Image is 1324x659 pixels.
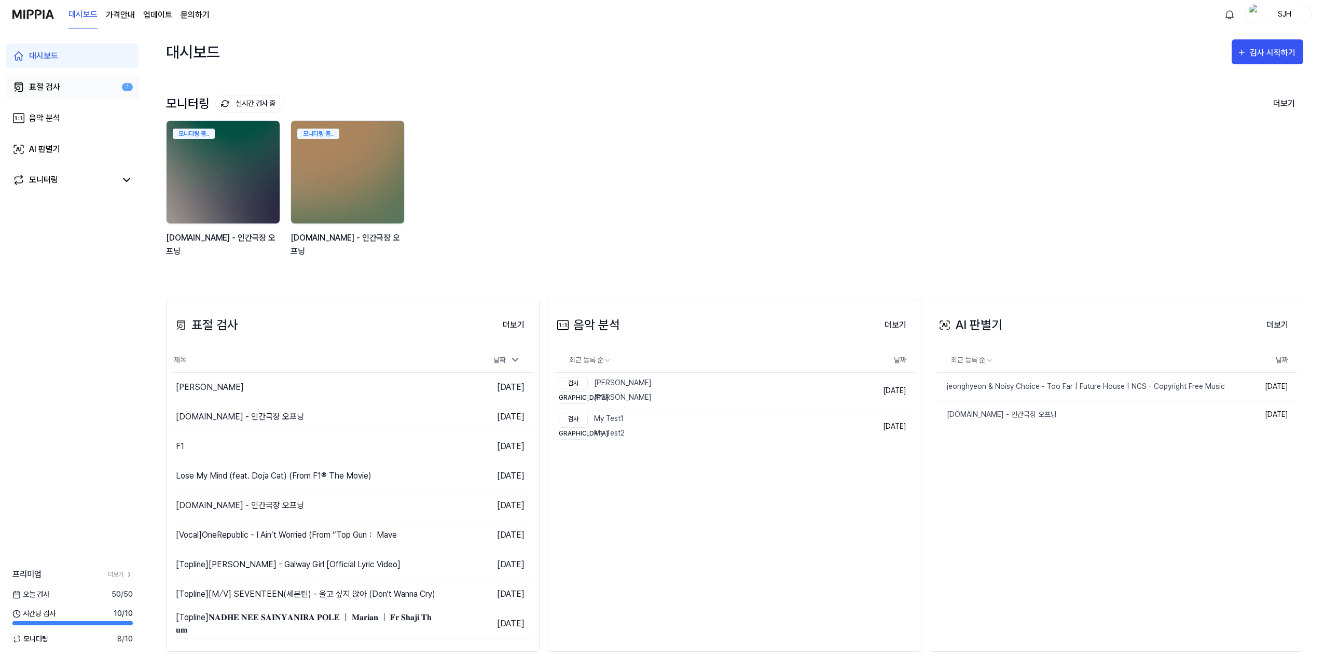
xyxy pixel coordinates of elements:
[291,121,404,223] img: backgroundIamge
[6,44,139,68] a: 대시보드
[291,231,407,258] div: [DOMAIN_NAME] - 인간극장 오프닝
[173,129,215,139] div: 모니터링 중..
[443,461,533,491] td: [DATE]
[843,373,915,409] td: [DATE]
[68,1,98,29] a: 대시보드
[12,174,116,186] a: 모니터링
[1245,6,1312,23] button: profileSJH
[1232,39,1303,64] button: 검사 시작하기
[1258,314,1297,335] a: 더보기
[167,121,280,223] img: backgroundIamge
[108,570,133,579] a: 더보기
[12,634,48,644] span: 모니터링
[559,427,625,440] div: My Test2
[221,100,229,108] img: monitoring Icon
[176,411,304,423] div: [DOMAIN_NAME] - 인간극장 오프닝
[1264,8,1305,20] div: SJH
[1250,46,1298,60] div: 검사 시작하기
[1236,373,1297,401] td: [DATE]
[173,348,443,373] th: 제목
[555,373,843,408] a: 검사[PERSON_NAME][DEMOGRAPHIC_DATA][PERSON_NAME]
[176,499,304,512] div: [DOMAIN_NAME] - 인간극장 오프닝
[559,413,588,425] div: 검사
[559,413,625,425] div: My Test1
[443,550,533,580] td: [DATE]
[176,588,435,600] div: [Topline] [M⧸V] SEVENTEEN(세븐틴) - 울고 싶지 않아 (Don't Wanna Cry)
[166,231,282,258] div: [DOMAIN_NAME] - 인간극장 오프닝
[876,314,915,335] a: 더보기
[936,381,1225,392] div: jeonghyeon & Noisy Choice - Too Far | Future House | NCS - Copyright Free Music
[176,470,371,482] div: Lose My Mind (feat. Doja Cat) (From F1® The Movie)
[122,83,133,92] div: 1
[1258,315,1297,335] button: 더보기
[443,373,533,402] td: [DATE]
[936,316,1002,334] div: AI 판별기
[1236,348,1297,373] th: 날짜
[12,608,56,619] span: 시간당 검사
[876,315,915,335] button: 더보기
[1223,8,1236,21] img: 알림
[1236,401,1297,429] td: [DATE]
[29,143,60,156] div: AI 판별기
[143,9,172,21] a: 업데이트
[936,401,1236,428] a: [DOMAIN_NAME] - 인간극장 오프닝
[29,50,58,62] div: 대시보드
[6,106,139,131] a: 음악 분석
[555,409,843,444] a: 검사My Test1[DEMOGRAPHIC_DATA]My Test2
[559,427,588,440] div: [DEMOGRAPHIC_DATA]
[1249,4,1261,25] img: profile
[843,348,915,373] th: 날짜
[176,611,443,636] div: [Topline] 𝐍𝐀𝐃𝐇𝐄 𝐍𝐄𝐄 𝐒𝐀𝐈𝐍𝐘𝐀𝐍𝐈𝐑𝐀 𝐏𝐎𝐋𝐄 ｜ 𝐌𝐚𝐫𝐢𝐚𝐧 ｜ 𝐅𝐫 𝐒𝐡𝐚𝐣𝐢 𝐓𝐡𝐮𝐦
[29,81,60,93] div: 표절 검사
[6,75,139,100] a: 표절 검사1
[176,440,184,453] div: F1
[843,409,915,444] td: [DATE]
[489,352,525,369] div: 날짜
[559,391,588,404] div: [DEMOGRAPHIC_DATA]
[291,120,407,269] a: 모니터링 중..backgroundIamge[DOMAIN_NAME] - 인간극장 오프닝
[117,634,133,644] span: 8 / 10
[1265,93,1303,115] button: 더보기
[29,174,58,186] div: 모니터링
[559,377,652,389] div: [PERSON_NAME]
[114,608,133,619] span: 10 / 10
[166,39,220,64] div: 대시보드
[936,409,1057,420] div: [DOMAIN_NAME] - 인간극장 오프닝
[112,589,133,600] span: 50 / 50
[443,432,533,461] td: [DATE]
[494,315,533,335] button: 더보기
[176,381,244,394] div: [PERSON_NAME]
[559,391,652,404] div: [PERSON_NAME]
[29,112,60,124] div: 음악 분석
[297,129,339,139] div: 모니터링 중..
[443,491,533,521] td: [DATE]
[173,316,238,334] div: 표절 검사
[443,402,533,432] td: [DATE]
[443,521,533,550] td: [DATE]
[555,316,620,334] div: 음악 분석
[443,609,533,639] td: [DATE]
[215,95,284,113] button: 실시간 검사 중
[181,9,210,21] a: 문의하기
[12,568,42,581] span: 프리미엄
[6,137,139,162] a: AI 판별기
[494,314,533,335] a: 더보기
[443,580,533,609] td: [DATE]
[176,558,401,571] div: [Topline] [PERSON_NAME] - Galway Girl [Official Lyric Video]
[176,529,397,541] div: [Vocal] OneRepublic - I Ain’t Worried (From “Top Gun： Mave
[559,377,588,389] div: 검사
[936,373,1236,400] a: jeonghyeon & Noisy Choice - Too Far | Future House | NCS - Copyright Free Music
[106,9,135,21] button: 가격안내
[166,95,284,113] div: 모니터링
[12,589,49,600] span: 오늘 검사
[166,120,282,269] a: 모니터링 중..backgroundIamge[DOMAIN_NAME] - 인간극장 오프닝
